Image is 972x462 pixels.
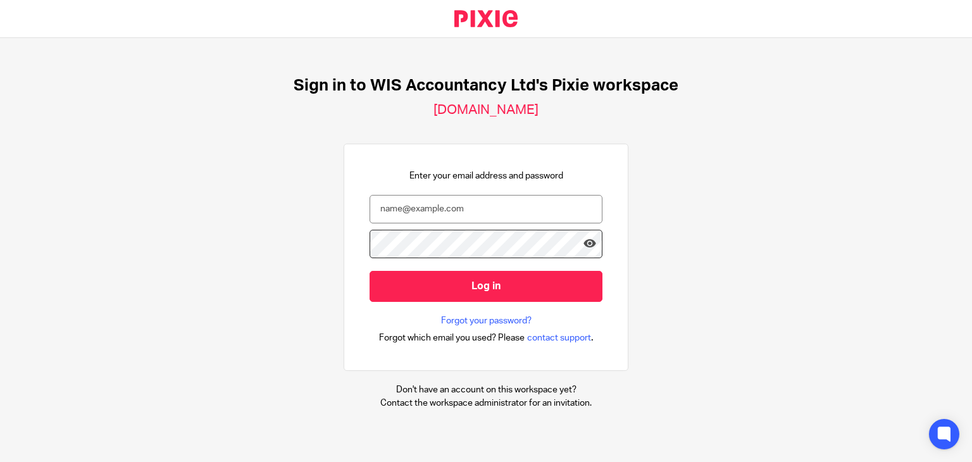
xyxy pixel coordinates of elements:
[380,397,592,409] p: Contact the workspace administrator for an invitation.
[409,170,563,182] p: Enter your email address and password
[527,332,591,344] span: contact support
[294,76,678,96] h1: Sign in to WIS Accountancy Ltd's Pixie workspace
[379,332,525,344] span: Forgot which email you used? Please
[370,195,602,223] input: name@example.com
[370,271,602,302] input: Log in
[380,384,592,396] p: Don't have an account on this workspace yet?
[379,330,594,345] div: .
[433,102,539,118] h2: [DOMAIN_NAME]
[441,315,532,327] a: Forgot your password?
